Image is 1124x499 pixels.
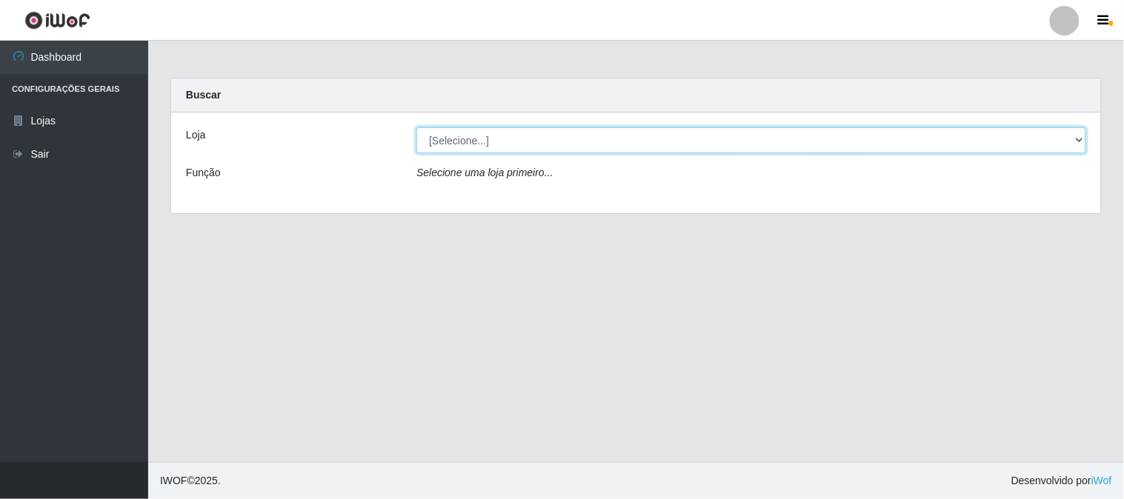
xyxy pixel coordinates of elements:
[186,165,221,181] label: Função
[186,127,205,143] label: Loja
[160,475,187,486] span: IWOF
[1091,475,1112,486] a: iWof
[186,89,221,101] strong: Buscar
[1011,473,1112,489] span: Desenvolvido por
[24,11,90,30] img: CoreUI Logo
[416,167,553,178] i: Selecione uma loja primeiro...
[160,473,221,489] span: © 2025 .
